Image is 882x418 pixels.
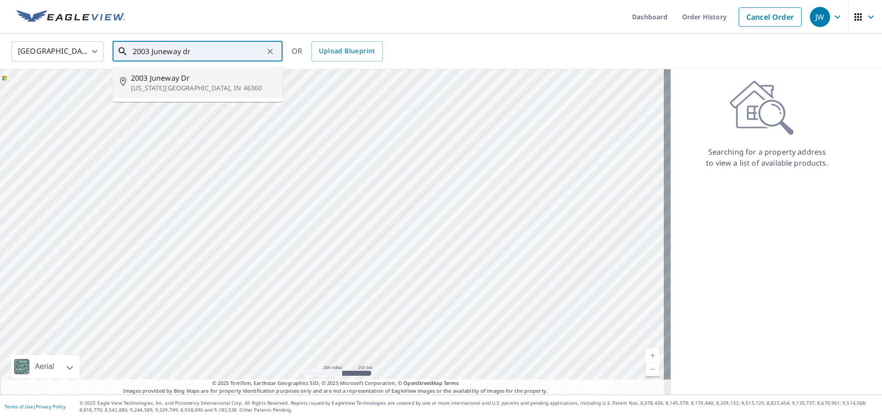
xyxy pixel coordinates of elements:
[5,403,33,410] a: Terms of Use
[131,72,275,84] span: 2003 Juneway Dr
[133,39,264,64] input: Search by address or latitude-longitude
[739,7,802,27] a: Cancel Order
[403,379,442,386] a: OpenStreetMap
[11,39,103,64] div: [GEOGRAPHIC_DATA]
[5,404,66,409] p: |
[264,45,277,58] button: Clear
[319,45,375,57] span: Upload Blueprint
[36,403,66,410] a: Privacy Policy
[646,362,660,376] a: Current Level 5, Zoom Out
[706,146,829,168] p: Searching for a property address to view a list of available products.
[131,84,275,93] p: [US_STATE][GEOGRAPHIC_DATA], IN 46360
[810,7,830,27] div: JW
[11,355,79,378] div: Aerial
[212,379,459,387] span: © 2025 TomTom, Earthstar Geographics SIO, © 2025 Microsoft Corporation, ©
[79,400,877,413] p: © 2025 Eagle View Technologies, Inc. and Pictometry International Corp. All Rights Reserved. Repo...
[646,349,660,362] a: Current Level 5, Zoom In
[444,379,459,386] a: Terms
[32,355,57,378] div: Aerial
[311,41,382,61] a: Upload Blueprint
[17,10,125,24] img: EV Logo
[292,41,383,61] div: OR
